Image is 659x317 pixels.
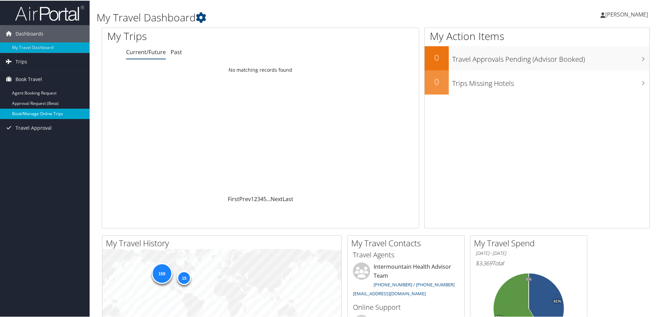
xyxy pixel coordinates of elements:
a: 1 [251,195,254,202]
h3: Travel Approvals Pending (Advisor Booked) [452,50,649,63]
a: 4 [260,195,263,202]
h1: My Travel Dashboard [97,10,469,24]
h2: My Travel Contacts [351,237,464,248]
h2: My Travel History [106,237,341,248]
tspan: 41% [554,299,561,303]
a: Prev [239,195,251,202]
span: Book Travel [16,70,42,87]
span: … [266,195,271,202]
h2: 0 [425,51,449,63]
h3: Online Support [353,302,459,311]
a: Next [271,195,283,202]
span: Travel Approval [16,119,52,136]
a: Last [283,195,293,202]
h3: Travel Agents [353,249,459,259]
h2: 0 [425,75,449,87]
a: Current/Future [126,48,166,55]
span: Trips [16,52,27,70]
a: 2 [254,195,257,202]
a: [EMAIL_ADDRESS][DOMAIN_NAME] [353,290,426,296]
a: 3 [257,195,260,202]
a: [PHONE_NUMBER] / [PHONE_NUMBER] [374,281,455,287]
li: Intermountain Health Advisor Team [349,262,463,299]
a: [PERSON_NAME] [600,3,655,24]
div: 159 [151,262,172,283]
span: [PERSON_NAME] [605,10,648,18]
a: 5 [263,195,266,202]
a: 0Travel Approvals Pending (Advisor Booked) [425,46,649,70]
td: No matching records found [102,63,419,76]
span: Dashboards [16,24,43,42]
span: $3,369 [476,259,492,266]
a: First [228,195,239,202]
img: airportal-logo.png [15,4,84,21]
h1: My Action Items [425,28,649,43]
h6: [DATE] - [DATE] [476,249,582,256]
a: Past [171,48,182,55]
tspan: 0% [526,277,531,281]
h3: Trips Missing Hotels [452,75,649,88]
a: 0Trips Missing Hotels [425,70,649,94]
h1: My Trips [107,28,282,43]
h2: My Travel Spend [474,237,587,248]
div: 15 [177,270,191,284]
h6: Total [476,259,582,266]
